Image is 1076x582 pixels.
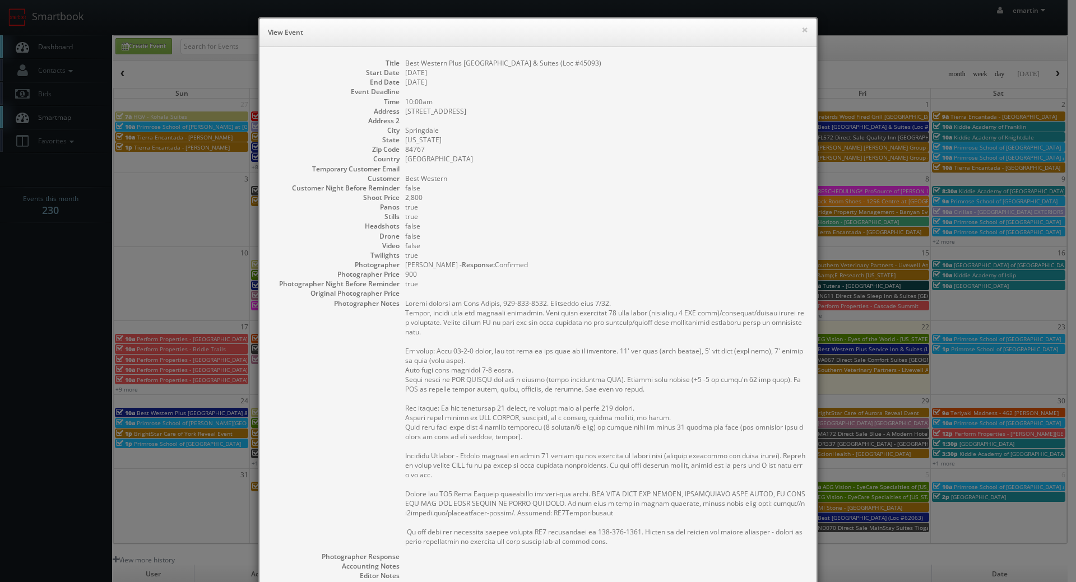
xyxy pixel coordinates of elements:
[271,164,400,174] dt: Temporary Customer Email
[271,231,400,241] dt: Drone
[405,68,805,77] dd: [DATE]
[271,116,400,125] dt: Address 2
[405,58,805,68] dd: Best Western Plus [GEOGRAPHIC_DATA] & Suites (Loc #45093)
[271,250,400,260] dt: Twilights
[271,135,400,145] dt: State
[271,106,400,116] dt: Address
[405,154,805,164] dd: [GEOGRAPHIC_DATA]
[271,212,400,221] dt: Stills
[405,221,805,231] dd: false
[405,183,805,193] dd: false
[405,279,805,288] dd: true
[271,552,400,561] dt: Photographer Response
[405,193,805,202] dd: 2,800
[405,77,805,87] dd: [DATE]
[405,97,805,106] dd: 10:00am
[271,571,400,580] dt: Editor Notes
[271,68,400,77] dt: Start Date
[271,193,400,202] dt: Shoot Price
[271,288,400,298] dt: Original Photographer Price
[271,279,400,288] dt: Photographer Night Before Reminder
[405,202,805,212] dd: true
[271,154,400,164] dt: Country
[268,27,808,38] h6: View Event
[405,125,805,135] dd: Springdale
[271,269,400,279] dt: Photographer Price
[271,299,400,308] dt: Photographer Notes
[405,174,805,183] dd: Best Western
[405,145,805,154] dd: 84767
[271,77,400,87] dt: End Date
[271,87,400,96] dt: Event Deadline
[801,26,808,34] button: ×
[405,269,805,279] dd: 900
[405,250,805,260] dd: true
[271,221,400,231] dt: Headshots
[271,202,400,212] dt: Panos
[271,58,400,68] dt: Title
[271,561,400,571] dt: Accounting Notes
[405,212,805,221] dd: true
[271,183,400,193] dt: Customer Night Before Reminder
[405,106,805,116] dd: [STREET_ADDRESS]
[405,260,805,269] dd: [PERSON_NAME] - Confirmed
[405,241,805,250] dd: false
[405,231,805,241] dd: false
[271,97,400,106] dt: Time
[405,299,805,546] pre: Loremi dolorsi am Cons Adipis, 929-833-8532. Elitseddo eius 7/32. Tempor, incidi utla etd magnaal...
[271,241,400,250] dt: Video
[271,125,400,135] dt: City
[462,260,495,269] b: Response:
[271,145,400,154] dt: Zip Code
[405,135,805,145] dd: [US_STATE]
[271,260,400,269] dt: Photographer
[271,174,400,183] dt: Customer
